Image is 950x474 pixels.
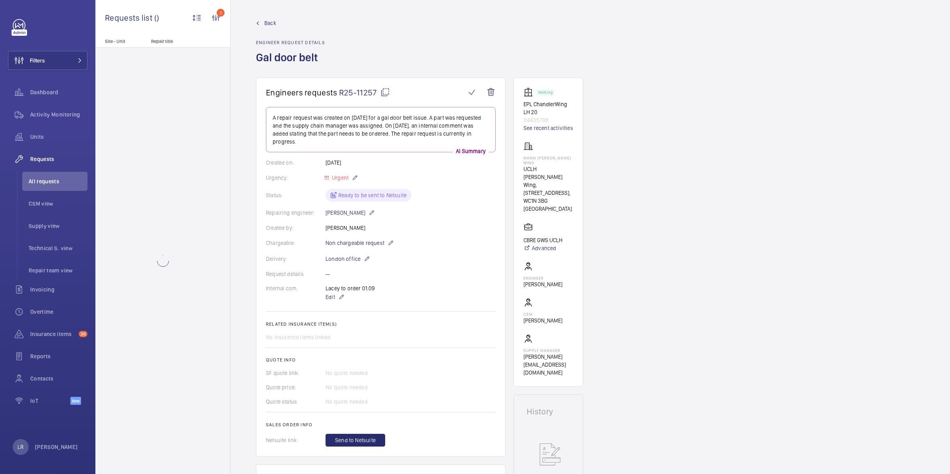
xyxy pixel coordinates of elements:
[326,239,384,247] span: Non chargeable request
[339,87,390,97] span: R25-11257
[266,321,496,327] h2: Related insurance item(s)
[523,236,562,244] p: CBRE GWS UCLH
[523,244,562,252] a: Advanced
[29,244,87,252] span: Technical S. view
[30,286,87,293] span: Invoicing
[523,353,573,377] p: [PERSON_NAME][EMAIL_ADDRESS][DOMAIN_NAME]
[326,208,375,218] p: [PERSON_NAME]
[326,254,370,264] p: London office
[29,266,87,274] span: Repair team view
[326,434,385,447] button: Send to Netsuite
[70,397,81,405] span: Beta
[35,443,78,451] p: [PERSON_NAME]
[523,100,573,116] p: EPL ChandlerWing LH 20
[326,293,335,301] span: Edit
[523,348,573,353] p: Supply manager
[256,40,325,45] h2: Engineer request details
[266,357,496,363] h2: Quote info
[335,436,376,444] span: Send to Netsuite
[523,116,573,124] p: 34435798
[30,56,45,64] span: Filters
[30,133,87,141] span: Units
[29,200,87,208] span: CSM view
[523,276,562,280] p: Engineer
[523,124,573,132] a: See recent activities
[29,222,87,230] span: Supply view
[523,280,562,288] p: [PERSON_NAME]
[523,87,536,97] img: elevator.svg
[8,51,87,70] button: Filters
[30,397,70,405] span: IoT
[264,19,276,27] span: Back
[30,88,87,96] span: Dashboard
[30,111,87,118] span: Activity Monitoring
[30,330,76,338] span: Insurance items
[453,147,489,155] p: AI Summary
[523,312,562,317] p: CSM
[266,422,496,427] h2: Sales order info
[266,87,337,97] span: Engineers requests
[30,308,87,316] span: Overtime
[523,317,562,324] p: [PERSON_NAME]
[330,175,349,181] span: Urgent
[95,39,148,44] p: Site - Unit
[523,197,573,213] p: WC1N 3BG [GEOGRAPHIC_DATA]
[29,177,87,185] span: All requests
[30,352,87,360] span: Reports
[256,50,325,78] h1: Gal door belt
[273,114,489,146] p: A repair request was created on [DATE] for a gal door belt issue. A part was requested and the su...
[523,165,573,197] p: UCLH [PERSON_NAME] Wing, [STREET_ADDRESS],
[523,155,573,165] p: NHNN [PERSON_NAME] Wing
[527,408,570,416] h1: History
[30,155,87,163] span: Requests
[538,91,553,94] p: Working
[30,375,87,383] span: Contacts
[105,13,154,23] span: Requests list
[151,39,204,44] p: Repair title
[79,331,87,337] span: 38
[17,443,23,451] p: LR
